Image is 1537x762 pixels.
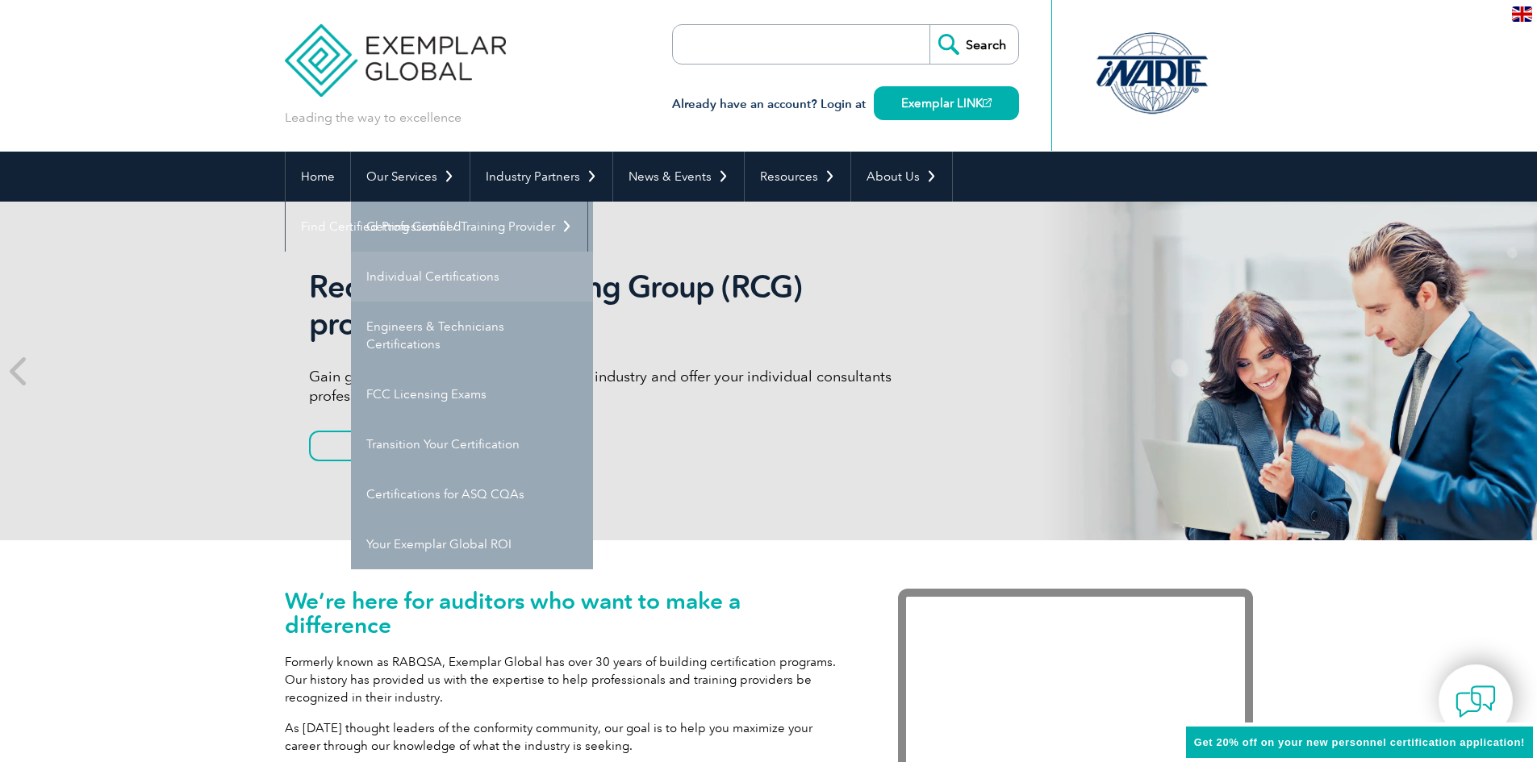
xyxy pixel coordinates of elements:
a: Engineers & Technicians Certifications [351,302,593,369]
a: Transition Your Certification [351,419,593,469]
a: Find Certified Professional / Training Provider [286,202,587,252]
a: Your Exemplar Global ROI [351,519,593,569]
img: en [1512,6,1532,22]
a: Individual Certifications [351,252,593,302]
a: Certifications for ASQ CQAs [351,469,593,519]
p: Gain global recognition in the compliance industry and offer your individual consultants professi... [309,367,914,406]
p: Leading the way to excellence [285,109,462,127]
h3: Already have an account? Login at [672,94,1019,115]
a: Resources [745,152,850,202]
img: open_square.png [983,98,992,107]
span: Get 20% off on your new personnel certification application! [1194,736,1525,748]
h1: We’re here for auditors who want to make a difference [285,589,850,637]
a: Industry Partners [470,152,612,202]
a: Home [286,152,350,202]
a: About Us [851,152,952,202]
a: Exemplar LINK [874,86,1019,120]
h2: Recognized Consulting Group (RCG) program [309,269,914,343]
a: Our Services [351,152,470,202]
input: Search [929,25,1018,64]
img: contact-chat.png [1456,681,1496,722]
p: Formerly known as RABQSA, Exemplar Global has over 30 years of building certification programs. O... [285,653,850,706]
p: As [DATE] thought leaders of the conformity community, our goal is to help you maximize your care... [285,719,850,755]
a: FCC Licensing Exams [351,369,593,419]
a: News & Events [613,152,744,202]
a: Learn More [309,431,477,461]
